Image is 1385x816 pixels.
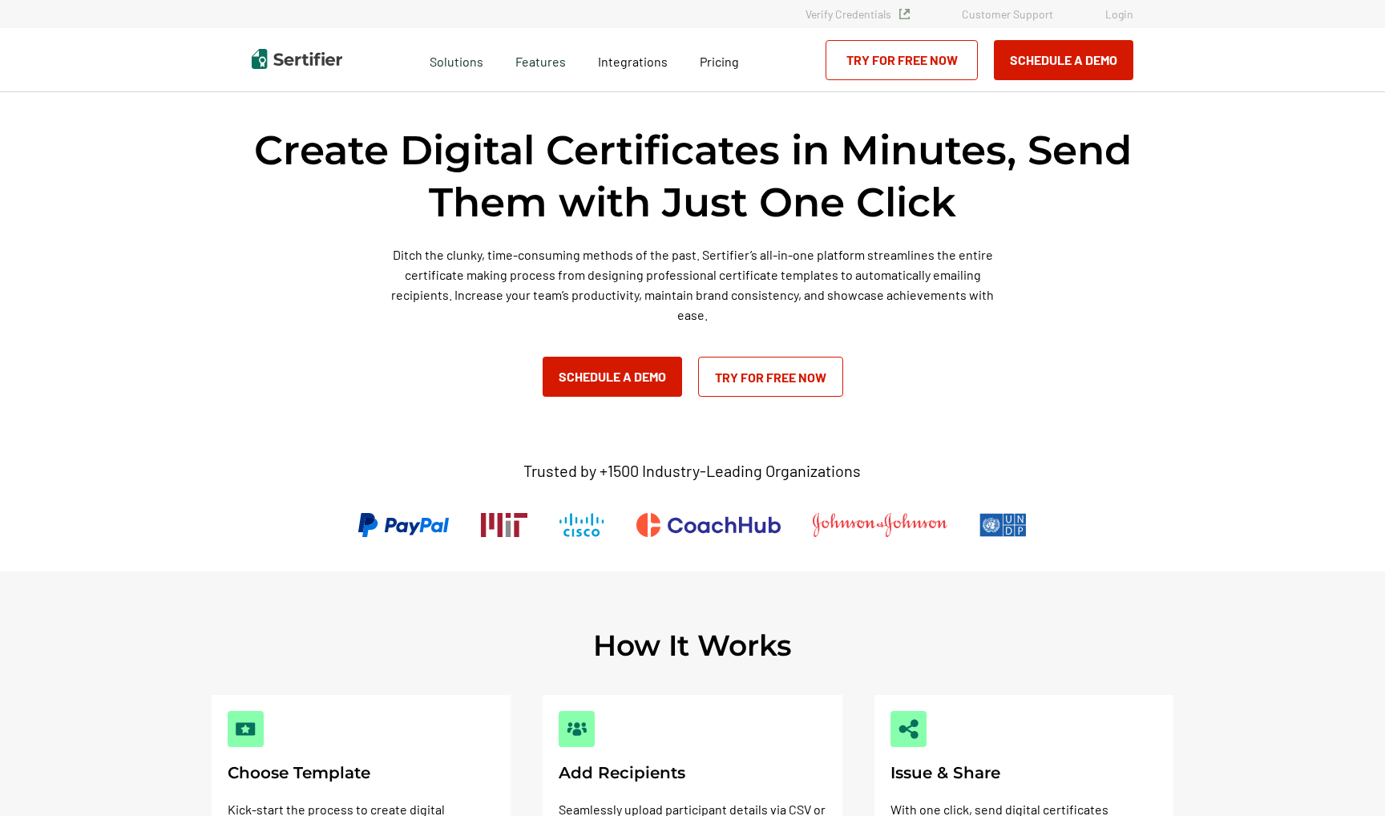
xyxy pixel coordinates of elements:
[826,40,978,80] a: Try for Free Now
[481,513,527,537] img: Massachusetts Institute of Technology
[567,719,587,739] img: Add Recipients Image
[559,513,604,537] img: Cisco
[384,244,1001,325] p: Ditch the clunky, time-consuming methods of the past. Sertifier’s all-in-one platform streamlines...
[358,513,449,537] img: PayPal
[598,50,668,70] a: Integrations
[700,50,739,70] a: Pricing
[962,7,1053,21] a: Customer Support
[430,50,483,70] span: Solutions
[890,763,1157,783] h3: Issue & Share
[252,124,1133,228] h1: Create Digital Certificates in Minutes, Send Them with Just One Click
[1105,7,1133,21] a: Login
[252,49,342,69] img: Sertifier | Digital Credentialing Platform
[636,513,781,537] img: CoachHub
[593,628,792,663] h2: How It Works
[813,513,947,537] img: Johnson & Johnson
[515,50,566,70] span: Features
[806,7,910,21] a: Verify Credentials
[228,763,495,783] h3: Choose Template
[523,461,861,481] p: Trusted by +1500 Industry-Leading Organizations
[898,719,919,739] img: Issue & Share Image
[598,54,668,69] span: Integrations
[698,357,843,397] a: Try for Free Now
[700,54,739,69] span: Pricing
[979,513,1027,537] img: UNDP
[899,9,910,19] img: Verified
[236,719,256,739] img: Choose Template Image
[559,763,826,783] h3: Add Recipients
